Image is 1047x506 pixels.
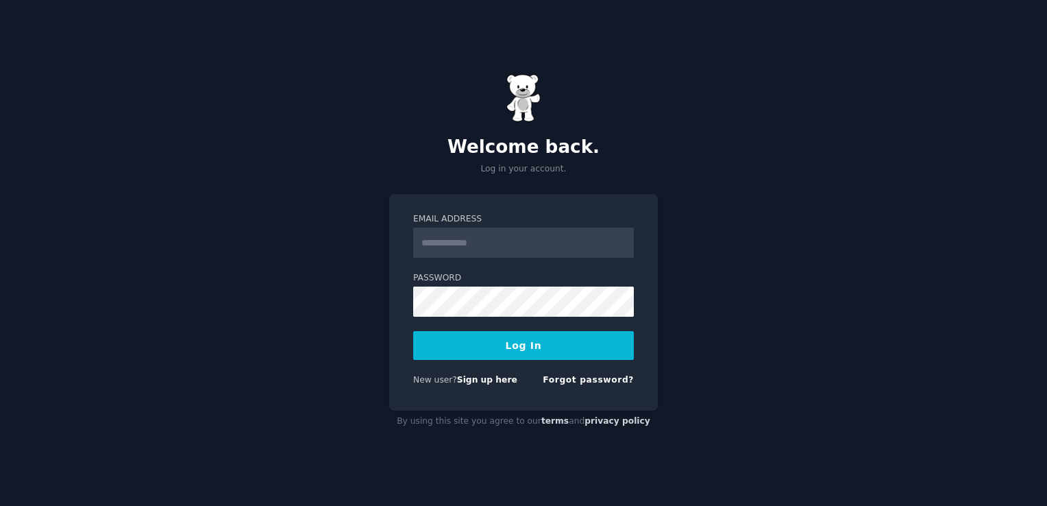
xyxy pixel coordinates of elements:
[584,416,650,426] a: privacy policy
[413,375,457,385] span: New user?
[413,272,634,285] label: Password
[541,416,569,426] a: terms
[389,136,658,158] h2: Welcome back.
[457,375,517,385] a: Sign up here
[413,331,634,360] button: Log In
[389,411,658,433] div: By using this site you agree to our and
[413,213,634,226] label: Email Address
[543,375,634,385] a: Forgot password?
[506,74,541,122] img: Gummy Bear
[389,163,658,176] p: Log in your account.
